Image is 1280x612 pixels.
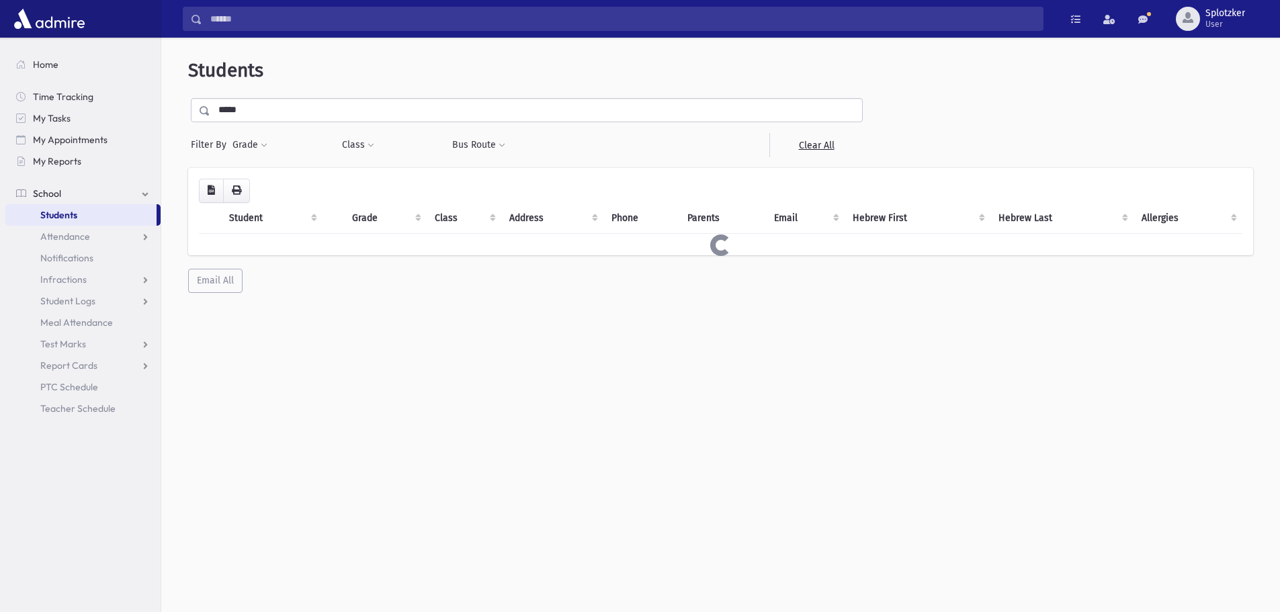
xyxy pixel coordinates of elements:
[5,86,161,107] a: Time Tracking
[40,209,77,221] span: Students
[40,316,113,329] span: Meal Attendance
[221,203,323,234] th: Student
[33,187,61,200] span: School
[452,133,506,157] button: Bus Route
[341,133,375,157] button: Class
[5,333,161,355] a: Test Marks
[40,338,86,350] span: Test Marks
[769,133,863,157] a: Clear All
[845,203,990,234] th: Hebrew First
[603,203,679,234] th: Phone
[5,290,161,312] a: Student Logs
[5,355,161,376] a: Report Cards
[40,402,116,414] span: Teacher Schedule
[33,134,108,146] span: My Appointments
[33,91,93,103] span: Time Tracking
[5,247,161,269] a: Notifications
[40,252,93,264] span: Notifications
[40,273,87,286] span: Infractions
[501,203,603,234] th: Address
[1134,203,1242,234] th: Allergies
[5,312,161,333] a: Meal Attendance
[5,269,161,290] a: Infractions
[33,155,81,167] span: My Reports
[5,129,161,150] a: My Appointments
[191,138,232,152] span: Filter By
[5,54,161,75] a: Home
[5,150,161,172] a: My Reports
[199,179,224,203] button: CSV
[188,269,243,293] button: Email All
[223,179,250,203] button: Print
[5,183,161,204] a: School
[5,398,161,419] a: Teacher Schedule
[40,230,90,243] span: Attendance
[679,203,766,234] th: Parents
[990,203,1134,234] th: Hebrew Last
[188,59,263,81] span: Students
[427,203,502,234] th: Class
[11,5,88,32] img: AdmirePro
[5,107,161,129] a: My Tasks
[40,359,97,371] span: Report Cards
[202,7,1043,31] input: Search
[33,58,58,71] span: Home
[232,133,268,157] button: Grade
[40,381,98,393] span: PTC Schedule
[344,203,426,234] th: Grade
[5,376,161,398] a: PTC Schedule
[5,226,161,247] a: Attendance
[5,204,157,226] a: Students
[1205,8,1245,19] span: Splotzker
[1205,19,1245,30] span: User
[766,203,845,234] th: Email
[33,112,71,124] span: My Tasks
[40,295,95,307] span: Student Logs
